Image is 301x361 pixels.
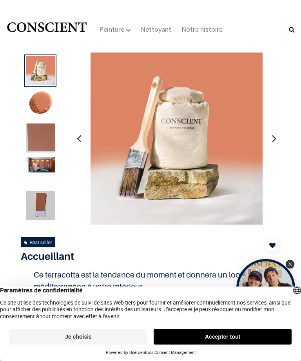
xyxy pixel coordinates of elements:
span: Peinture [99,25,124,34]
span: Nettoyant [141,25,171,34]
button: Add to wishlist [265,237,280,253]
img: Product image [26,191,55,220]
img: Product image [26,123,55,152]
button: Open chat widget [7,7,30,30]
div: Open Tolstoy [236,259,295,318]
a: Peinture [96,16,134,43]
h1: Accueillant [21,250,241,262]
img: Product image [90,52,263,225]
div: Tolstoy bubble widget [236,259,295,318]
div: Close Tolstoy widget [286,260,294,268]
div: Open Tolstoy widget [236,259,295,318]
a: Logo of Conscient [6,19,88,40]
img: Conscient [6,19,88,40]
span: Notre histoire [181,25,223,34]
span: Add to wishlist [269,241,276,250]
div: Best seller [24,238,52,247]
img: Product image [26,56,55,85]
img: Product image [26,157,55,172]
h4: Ce terracotta est la tendance du moment et donnera un look méditerranéen à votre intérieur [34,269,267,292]
img: Product image [26,90,55,119]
